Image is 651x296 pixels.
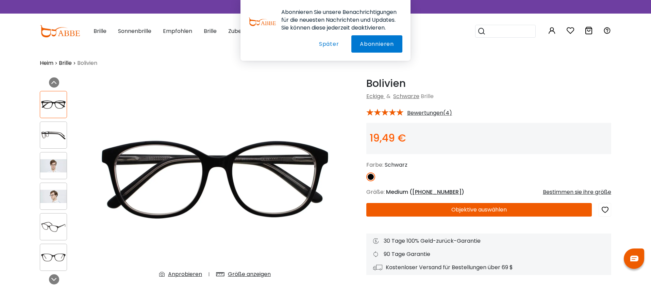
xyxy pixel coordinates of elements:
img: Bolivia Schwarze Acetatbrille, Federscharniere, UniversalBridgeFit-Rahmen von ABBE Glasses [40,251,67,264]
font: Objektive auswählen [451,206,507,214]
img: Bolivia Schwarze Acetatbrille, Federscharniere, UniversalBridgeFit-Rahmen von ABBE Glasses [40,98,67,111]
font: Größe: [366,188,385,196]
button: Später [311,35,348,53]
a: Schwarze [393,92,419,100]
font: 30 Tage 100% Geld-zurück-Garantie [384,237,481,245]
font: Schwarz [385,161,407,169]
font: Größe anzeigen [228,270,271,278]
font: Abonnieren Sie unsere Benachrichtigungen für die neuesten Nachrichten und Updates. Sie können die... [281,8,397,32]
a: Brille [59,59,72,67]
img: Bolivia Schwarze Acetatbrille, Federscharniere, UniversalBridgeFit-Rahmen von ABBE Glasses [40,220,67,234]
button: Abonnieren [351,35,402,53]
font: Brille [421,92,434,100]
img: Bolivia Schwarze Acetatbrille, Federscharniere, UniversalBridgeFit-Rahmen von ABBE Glasses [40,129,67,142]
font: Bolivien [366,76,406,91]
font: & [386,92,390,100]
font: ) [462,188,464,196]
font: 19,49 € [370,131,406,145]
img: Bolivia Schwarze Acetatbrille, Federscharniere, UniversalBridgeFit-Rahmen von ABBE Glasses [91,77,339,284]
a: Heim [40,59,53,67]
font: Bestimmen sie ihre größe [543,188,611,196]
font: Bewertungen(4) [407,109,452,117]
img: Bolivia Schwarze Acetatbrille, Federscharniere, UniversalBridgeFit-Rahmen von ABBE Glasses [40,159,67,172]
font: [PHONE_NUMBER] [412,188,462,196]
font: Farbe: [366,161,383,169]
img: Bolivia Schwarze Acetatbrille, Federscharniere, UniversalBridgeFit-Rahmen von ABBE Glasses [40,190,67,203]
a: Eckige [366,92,384,100]
img: Chat [630,256,638,261]
font: Bolivien [77,59,97,67]
font: Medium ( [386,188,412,196]
font: Anprobieren [168,270,202,278]
img: Benachrichtigungssymbol [249,8,276,35]
font: 90 Tage Garantie [384,250,430,258]
font: Abonnieren [360,40,394,48]
font: Kostenloser Versand für Bestellungen über 69 $ [386,263,513,271]
font: Später [319,40,339,48]
button: Objektive auswählen [366,203,592,217]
